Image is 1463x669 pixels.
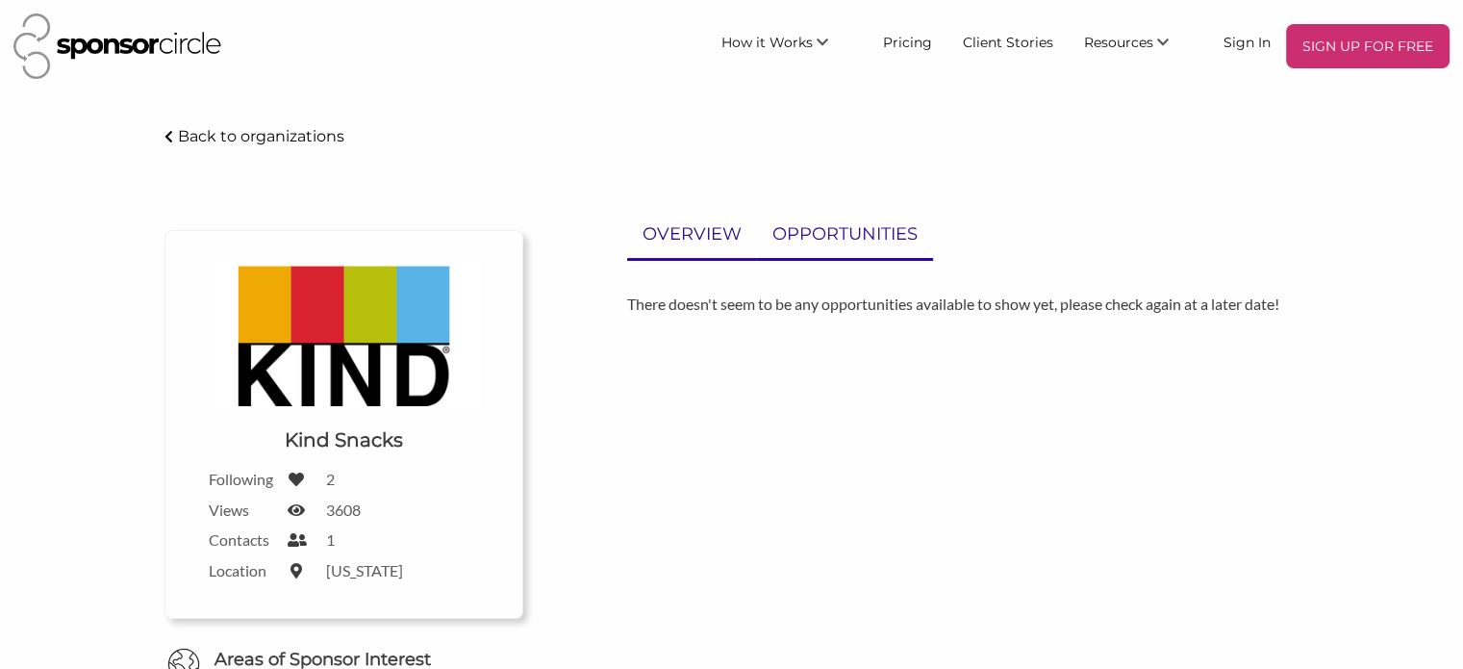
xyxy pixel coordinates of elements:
[706,24,868,68] li: How it Works
[1294,32,1442,61] p: SIGN UP FOR FREE
[643,220,742,248] p: OVERVIEW
[13,13,221,79] img: Sponsor Circle Logo
[209,260,479,412] img: Kind Snacks Logo
[285,426,403,453] h1: Kind Snacks
[209,501,276,519] label: Views
[326,501,361,519] label: 3608
[1084,34,1153,51] span: Resources
[1069,24,1208,68] li: Resources
[209,470,276,488] label: Following
[326,470,335,488] label: 2
[209,530,276,549] label: Contacts
[326,530,335,549] label: 1
[209,561,276,579] label: Location
[868,24,947,59] a: Pricing
[721,34,813,51] span: How it Works
[178,127,344,145] p: Back to organizations
[772,220,918,248] p: OPPORTUNITIES
[627,292,1299,317] p: There doesn't seem to be any opportunities available to show yet, please check again at a later d...
[947,24,1069,59] a: Client Stories
[1208,24,1286,59] a: Sign In
[326,561,403,579] label: [US_STATE]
